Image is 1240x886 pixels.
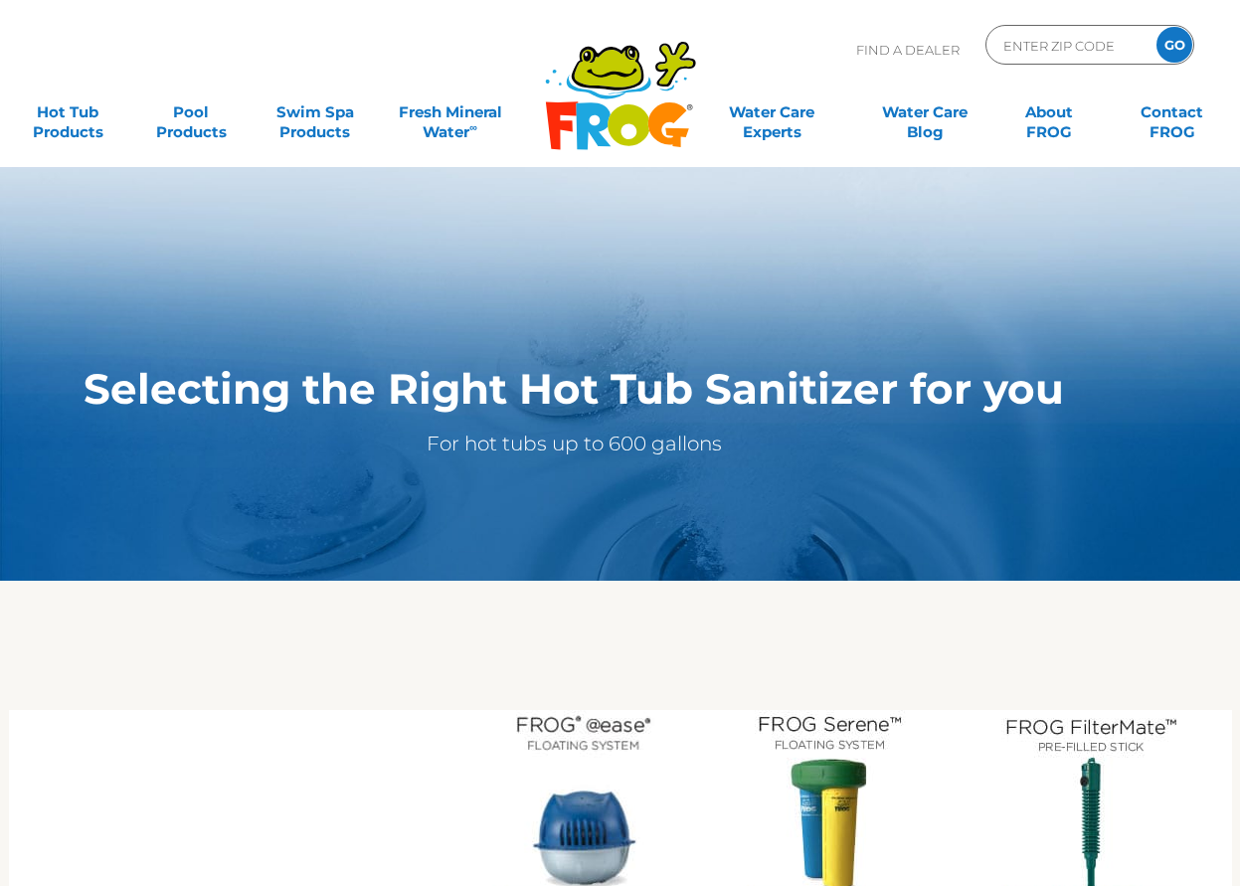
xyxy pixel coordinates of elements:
[143,92,240,132] a: PoolProducts
[1000,92,1097,132] a: AboutFROG
[856,25,960,75] p: Find A Dealer
[1124,92,1220,132] a: ContactFROG
[390,92,510,132] a: Fresh MineralWater∞
[20,92,116,132] a: Hot TubProducts
[266,92,363,132] a: Swim SpaProducts
[39,365,1110,413] h1: Selecting the Right Hot Tub Sanitizer for you
[469,120,477,134] sup: ∞
[877,92,974,132] a: Water CareBlog
[1156,27,1192,63] input: GO
[1001,31,1136,60] input: Zip Code Form
[39,428,1110,459] p: For hot tubs up to 600 gallons
[694,92,850,132] a: Water CareExperts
